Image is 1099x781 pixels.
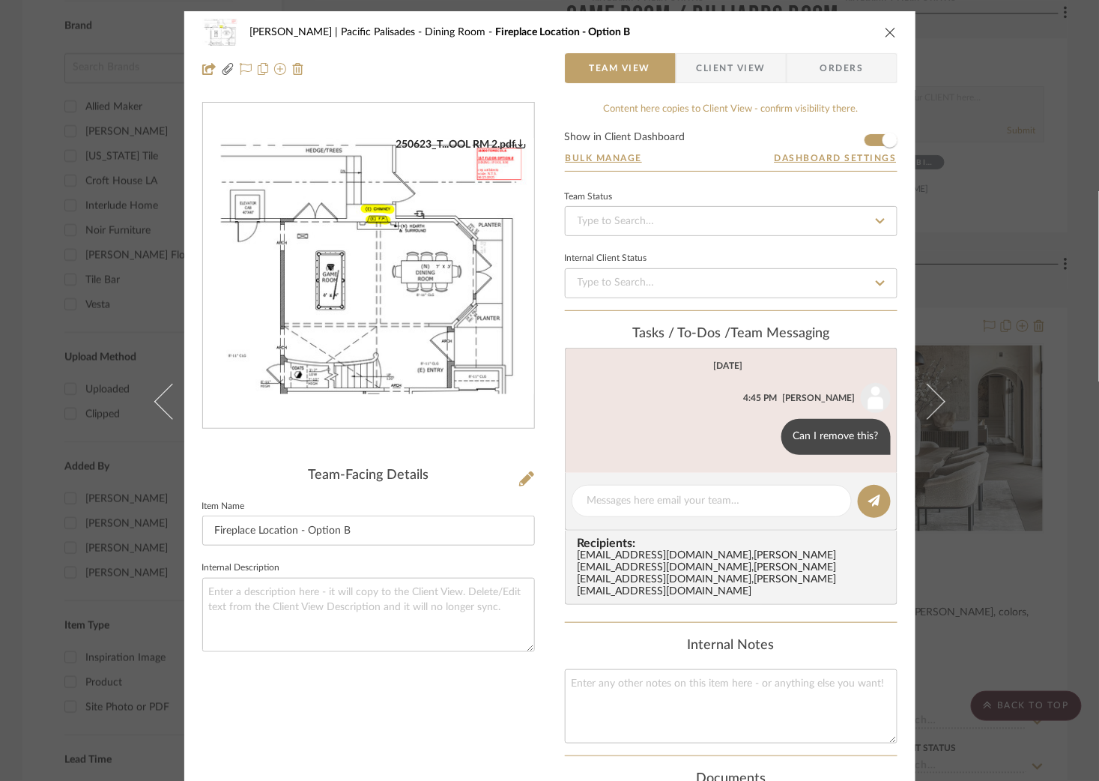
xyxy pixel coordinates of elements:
div: Team Status [565,193,613,201]
input: Type to Search… [565,268,897,298]
span: Team View [590,53,651,83]
div: [PERSON_NAME] [783,391,856,405]
div: 250623_T...OOL RM 2.pdf [396,138,527,151]
input: Enter Item Name [202,516,535,546]
div: Can I remove this? [781,419,891,455]
div: [EMAIL_ADDRESS][DOMAIN_NAME] , [PERSON_NAME][EMAIL_ADDRESS][DOMAIN_NAME] , [PERSON_NAME][EMAIL_AD... [578,550,891,598]
span: Tasks / To-Dos / [632,327,730,340]
div: Content here copies to Client View - confirm visibility there. [565,102,897,117]
div: Internal Client Status [565,255,647,262]
div: team Messaging [565,326,897,343]
input: Type to Search… [565,206,897,236]
span: [PERSON_NAME] | Pacific Palisades [250,27,426,37]
img: abbf7be4-3670-4a39-a657-2893b928c056_436x436.jpg [203,138,534,394]
button: Dashboard Settings [774,151,897,165]
span: Dining Room [426,27,496,37]
span: Fireplace Location - Option B [496,27,631,37]
img: user_avatar.png [861,383,891,413]
img: Remove from project [292,63,304,75]
img: abbf7be4-3670-4a39-a657-2893b928c056_48x40.jpg [202,17,238,47]
button: Bulk Manage [565,151,644,165]
span: Client View [697,53,766,83]
button: close [884,25,897,39]
div: Internal Notes [565,638,897,654]
div: 4:45 PM [744,391,778,405]
div: Team-Facing Details [202,468,535,484]
div: 0 [203,138,534,394]
span: Recipients: [578,537,891,550]
div: [DATE] [713,361,742,371]
label: Item Name [202,503,245,510]
span: Orders [804,53,880,83]
label: Internal Description [202,564,280,572]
